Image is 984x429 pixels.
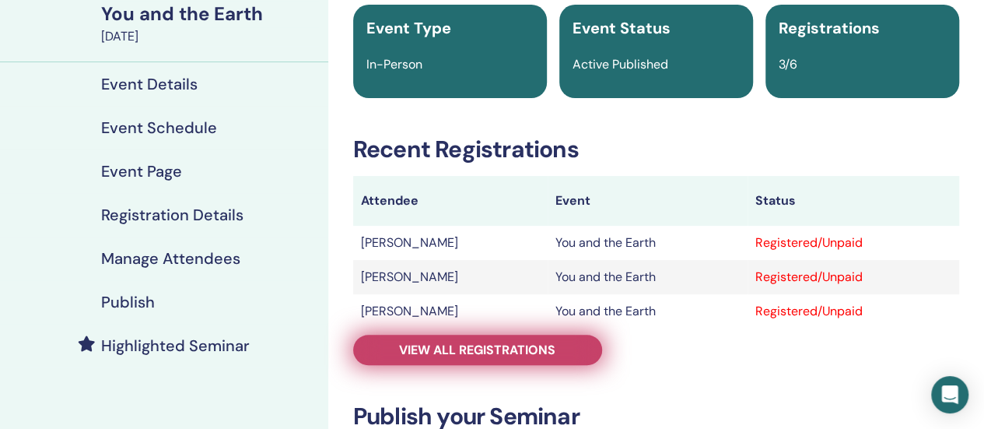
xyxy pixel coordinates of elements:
span: Registrations [779,18,880,38]
h4: Event Details [101,75,198,93]
td: [PERSON_NAME] [353,226,548,260]
span: Event Type [366,18,451,38]
div: Registered/Unpaid [755,268,951,287]
th: Attendee [353,176,548,226]
div: Registered/Unpaid [755,302,951,321]
td: [PERSON_NAME] [353,294,548,329]
h4: Event Page [101,162,182,181]
div: [DATE] [101,27,319,46]
td: [PERSON_NAME] [353,260,548,294]
h4: Publish [101,293,155,311]
a: You and the Earth[DATE] [92,1,328,46]
div: You and the Earth [101,1,319,27]
h4: Event Schedule [101,118,217,137]
div: Registered/Unpaid [755,234,951,252]
td: You and the Earth [548,260,748,294]
a: View all registrations [353,335,602,365]
h4: Registration Details [101,206,243,224]
h4: Manage Attendees [101,249,240,268]
span: In-Person [366,56,422,72]
span: Active Published [573,56,668,72]
span: View all registrations [399,342,555,358]
h3: Recent Registrations [353,135,959,164]
td: You and the Earth [548,294,748,329]
h4: Highlighted Seminar [101,336,250,355]
div: Open Intercom Messenger [931,376,968,413]
td: You and the Earth [548,226,748,260]
span: 3/6 [779,56,797,72]
span: Event Status [573,18,671,38]
th: Event [548,176,748,226]
th: Status [748,176,959,226]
